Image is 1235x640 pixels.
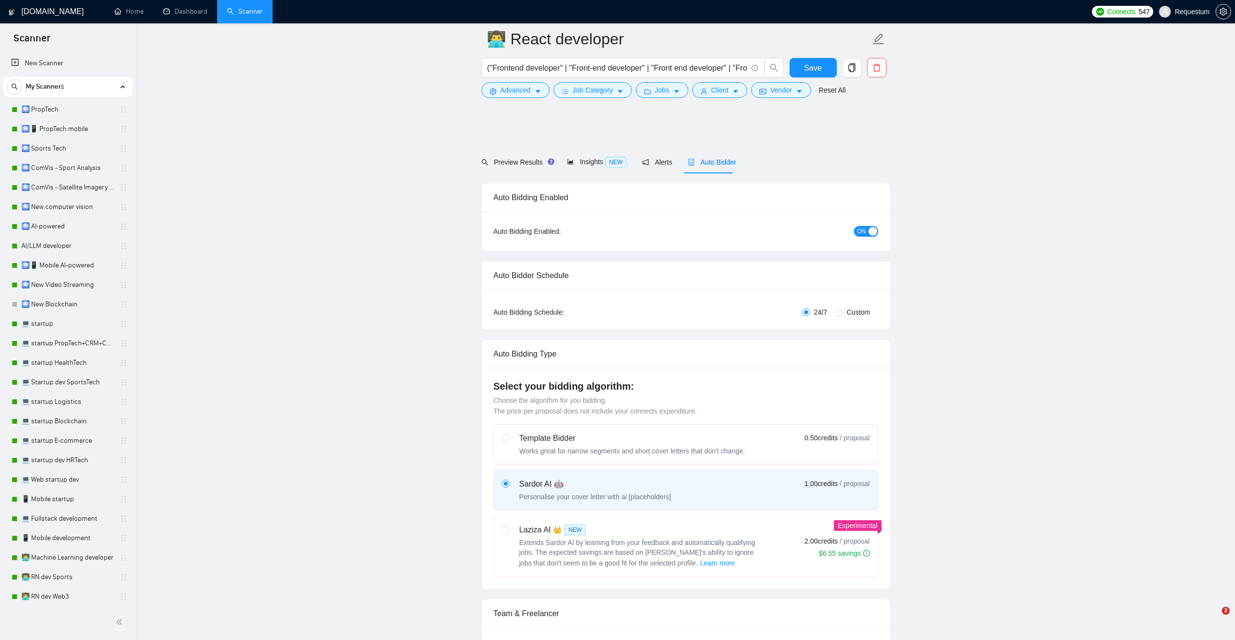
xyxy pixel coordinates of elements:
span: Custom [843,307,874,318]
span: holder [120,164,128,172]
div: Tooltip anchor [547,157,555,166]
div: Sardor AI 🤖 [519,478,671,490]
a: 👨‍💻 Machine Learning developer [21,548,114,567]
a: 💻 Startup dev SportsTech [21,373,114,392]
a: Reset All [819,85,846,95]
button: idcardVendorcaret-down [751,82,811,98]
span: double-left [116,617,126,627]
span: holder [120,515,128,523]
span: bars [562,88,569,95]
a: searchScanner [227,7,263,16]
a: 🛄📱 PropTech mobile [21,119,114,139]
span: caret-down [796,88,803,95]
a: 🛄 New computer vision [21,197,114,217]
span: Auto Bidder [688,158,736,166]
span: search [765,63,783,72]
div: Auto Bidding Enabled [494,184,878,211]
span: holder [120,495,128,503]
li: New Scanner [3,54,132,73]
span: holder [120,593,128,601]
a: 📱 Mobile startup [21,489,114,509]
span: robot [688,159,695,166]
span: Client [711,85,729,95]
div: Personalise your cover letter with ai [placeholders] [519,492,671,502]
span: info-circle [863,550,870,557]
span: search [481,159,488,166]
img: logo [8,4,15,20]
a: 👨‍💻 RN dev Sports [21,567,114,587]
span: copy [843,63,861,72]
div: Auto Bidding Type [494,340,878,368]
span: Experimental [838,522,878,529]
span: folder [644,88,651,95]
button: folderJobscaret-down [636,82,688,98]
span: user [1161,8,1168,15]
span: 547 [1139,6,1149,17]
span: caret-down [732,88,739,95]
span: 👑 [553,524,562,536]
span: setting [490,88,497,95]
span: holder [120,125,128,133]
a: 🛄 PropTech [21,100,114,119]
span: Jobs [655,85,669,95]
span: holder [120,262,128,269]
button: search [764,58,784,77]
a: 🛄📱 Mobile AI-powered [21,256,114,275]
span: holder [120,398,128,406]
span: NEW [564,525,586,535]
span: notification [642,159,649,166]
span: Vendor [770,85,792,95]
span: holder [120,378,128,386]
span: holder [120,339,128,347]
button: copy [842,58,862,77]
span: caret-down [617,88,624,95]
span: holder [120,417,128,425]
a: 💻 Fullstack development [21,509,114,528]
span: Insights [567,158,627,166]
a: 💻 startup E-commerce [21,431,114,451]
span: holder [120,534,128,542]
a: 💻 startup Logistics [21,392,114,412]
a: 🛄 ComVis - Satellite Imagery Analysis [21,178,114,197]
span: Preview Results [481,158,552,166]
a: 💻 startup [21,314,114,334]
span: / proposal [840,479,869,489]
button: settingAdvancedcaret-down [481,82,550,98]
span: holder [120,242,128,250]
a: homeHome [114,7,144,16]
button: Save [790,58,837,77]
iframe: Intercom live chat [1202,607,1225,630]
a: 💻 Web startup dev [21,470,114,489]
span: Save [804,62,822,74]
a: 💻 startup Blockchain [21,412,114,431]
div: Works great for narrow segments and short cover letters that don't change. [519,446,745,456]
span: holder [120,223,128,230]
span: Learn more [700,558,735,568]
span: Job Category [572,85,613,95]
span: search [7,83,22,90]
span: caret-down [673,88,680,95]
a: 📱 Mobile development [21,528,114,548]
span: 0.50 credits [805,433,838,443]
div: $6.55 savings [819,548,869,558]
span: holder [120,320,128,328]
a: AI/LLM developer [21,236,114,256]
span: holder [120,203,128,211]
span: holder [120,456,128,464]
a: 🛄 ComVis - Sport Analysis [21,158,114,178]
span: Extends Sardor AI by learning from your feedback and automatically qualifying jobs. The expected ... [519,539,756,567]
span: holder [120,281,128,289]
button: barsJob Categorycaret-down [553,82,632,98]
button: search [7,79,22,94]
a: 🛄 Sports Tech [21,139,114,158]
span: Choose the algorithm for you bidding. The price per proposal does not include your connects expen... [494,396,697,415]
div: Laziza AI [519,524,763,536]
span: holder [120,573,128,581]
div: Auto Bidding Schedule: [494,307,622,318]
button: Laziza AI NEWExtends Sardor AI by learning from your feedback and automatically qualifying jobs. ... [700,557,736,569]
span: holder [120,359,128,367]
span: area-chart [567,158,574,165]
a: 💻 startup HealthTech [21,353,114,373]
span: info-circle [752,65,758,71]
a: 🛄 AI-powered [21,217,114,236]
